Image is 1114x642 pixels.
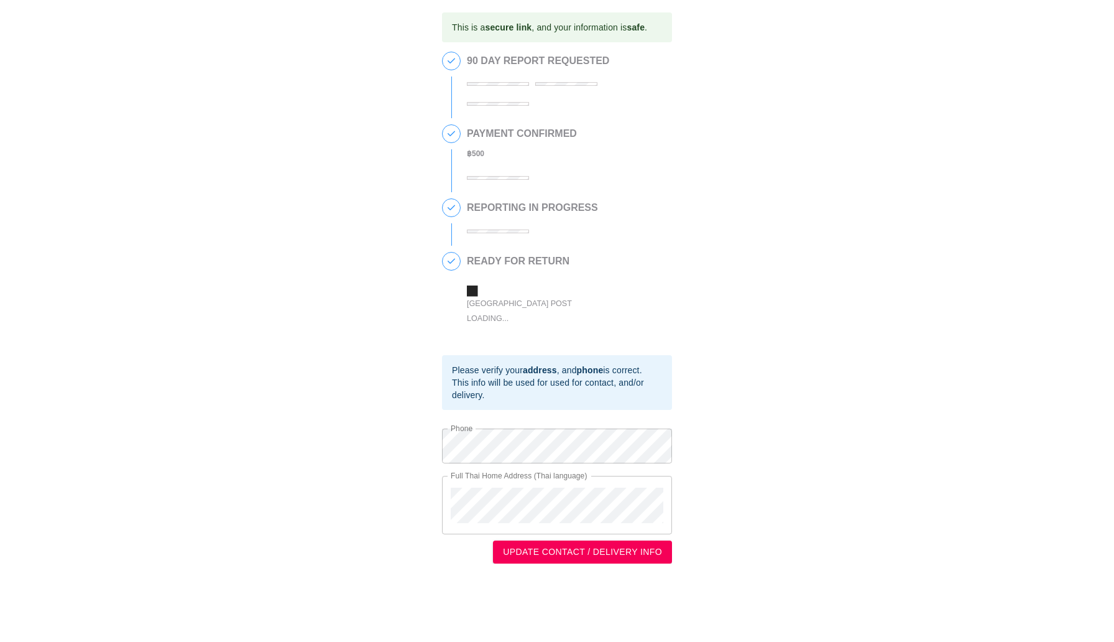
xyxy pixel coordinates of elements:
h2: REPORTING IN PROGRESS [467,202,598,213]
div: Please verify your , and is correct. [452,364,662,376]
b: address [523,365,557,375]
span: UPDATE CONTACT / DELIVERY INFO [503,544,662,560]
b: phone [577,365,604,375]
b: safe [627,22,645,32]
span: 3 [443,199,460,216]
span: 1 [443,52,460,70]
button: UPDATE CONTACT / DELIVERY INFO [493,541,672,564]
b: ฿ 500 [467,149,484,158]
h2: 90 DAY REPORT REQUESTED [467,55,666,67]
span: 4 [443,253,460,270]
h2: PAYMENT CONFIRMED [467,128,577,139]
span: 2 [443,125,460,142]
b: secure link [485,22,532,32]
div: This is a , and your information is . [452,16,647,39]
div: [GEOGRAPHIC_DATA] Post Loading... [467,296,597,325]
h2: READY FOR RETURN [467,256,653,267]
div: This info will be used for used for contact, and/or delivery. [452,376,662,401]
